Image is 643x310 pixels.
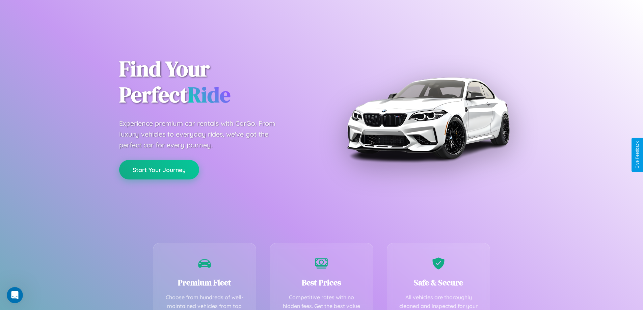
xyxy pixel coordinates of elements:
button: Start Your Journey [119,160,199,179]
span: Ride [188,80,231,109]
iframe: Intercom live chat [7,287,23,303]
h3: Premium Fleet [163,277,246,288]
h3: Safe & Secure [397,277,480,288]
h3: Best Prices [280,277,363,288]
img: Premium BMW car rental vehicle [344,34,512,202]
div: Give Feedback [635,141,640,169]
p: Experience premium car rentals with CarGo. From luxury vehicles to everyday rides, we've got the ... [119,118,288,150]
h1: Find Your Perfect [119,56,312,108]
